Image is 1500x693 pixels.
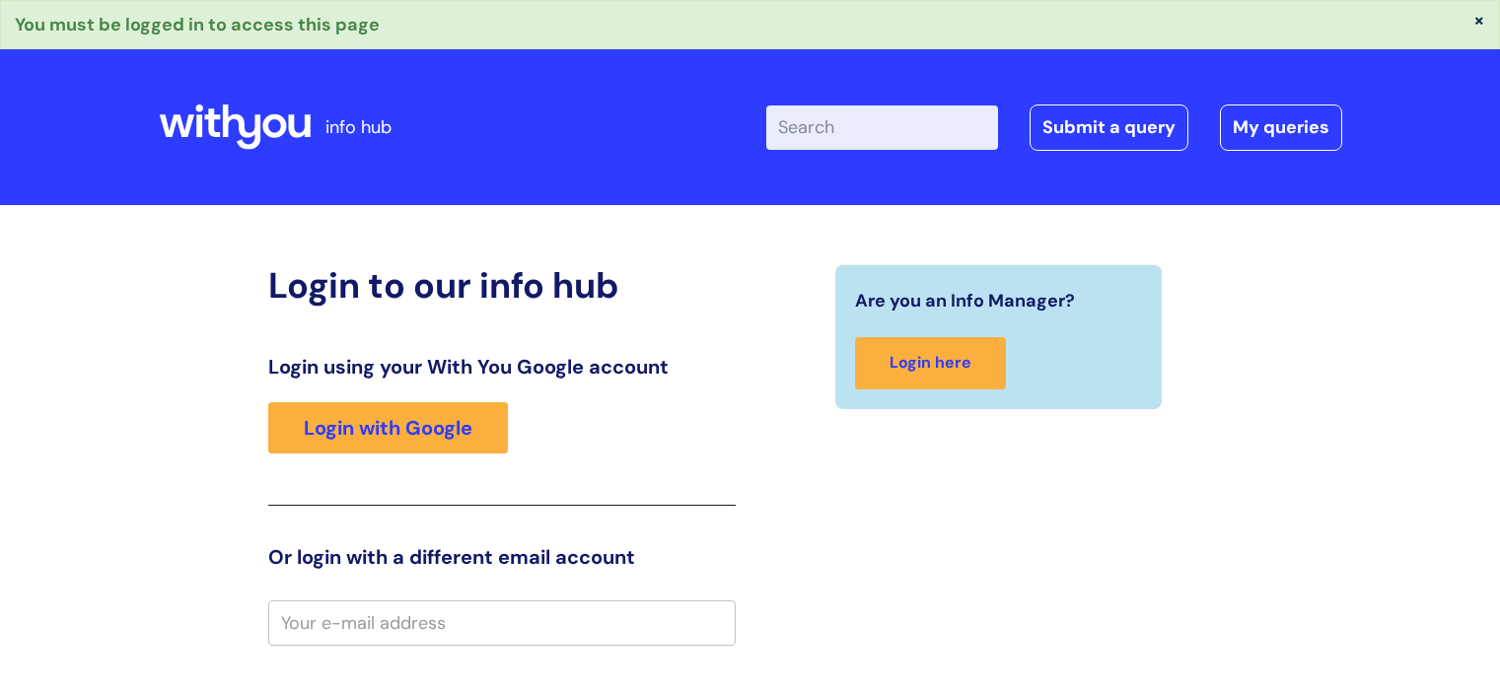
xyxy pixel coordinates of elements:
[1473,11,1485,29] button: ×
[325,111,392,143] p: info hub
[1220,104,1342,150] a: My queries
[268,402,508,453] a: Login with Google
[268,355,736,379] h3: Login using your With You Google account
[855,337,1006,389] a: Login here
[268,600,736,646] input: Your e-mail address
[268,264,736,307] h2: Login to our info hub
[766,105,998,149] input: Search
[855,285,1075,316] span: Are you an Info Manager?
[268,545,736,569] h3: Or login with a different email account
[1030,104,1188,150] a: Submit a query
